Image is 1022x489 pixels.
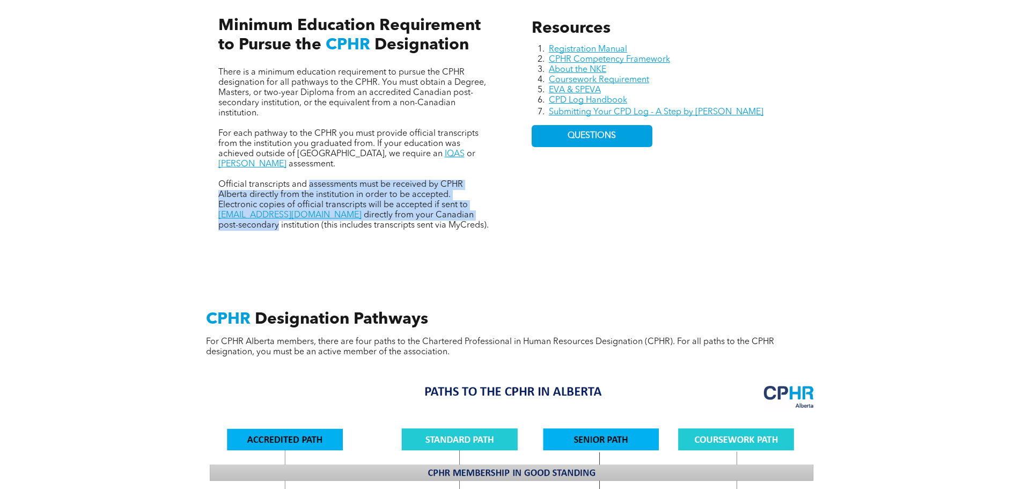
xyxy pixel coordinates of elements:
[549,76,649,84] a: Coursework Requirement
[374,37,469,53] span: Designation
[218,211,362,220] a: [EMAIL_ADDRESS][DOMAIN_NAME]
[549,108,763,116] a: Submitting Your CPD Log - A Step by [PERSON_NAME]
[218,160,286,169] a: [PERSON_NAME]
[549,45,627,54] a: Registration Manual
[532,125,652,147] a: QUESTIONS
[218,68,486,118] span: There is a minimum education requirement to pursue the CPHR designation for all pathways to the C...
[532,20,611,37] span: Resources
[326,37,370,53] span: CPHR
[218,129,479,158] span: For each pathway to the CPHR you must provide official transcripts from the institution you gradu...
[467,150,475,158] span: or
[255,311,428,327] span: Designation Pathways
[549,86,601,94] a: EVA & SPEVA
[549,55,670,64] a: CPHR Competency Framework
[206,338,774,356] span: For CPHR Alberta members, there are four paths to the Chartered Professional in Human Resources D...
[549,65,606,74] a: About the NKE
[549,96,627,105] a: CPD Log Handbook
[218,18,481,53] span: Minimum Education Requirement to Pursue the
[206,311,251,327] span: CPHR
[445,150,465,158] a: IQAS
[218,180,468,209] span: Official transcripts and assessments must be received by CPHR Alberta directly from the instituti...
[568,131,616,141] span: QUESTIONS
[289,160,335,169] span: assessment.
